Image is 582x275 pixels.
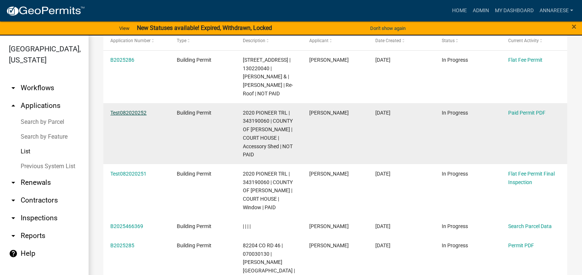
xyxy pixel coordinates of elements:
[375,223,390,229] span: 08/19/2025
[243,110,293,158] span: 2020 PIONEER TRL | 343190060 | COUNTY OF FREEBORN | COURT HOUSE | Accessory Shed | NOT PAID
[243,223,251,229] span: | | | |
[177,38,186,43] span: Type
[508,57,543,63] a: Flat Fee Permit
[442,223,468,229] span: In Progress
[9,178,18,187] i: arrow_drop_down
[442,38,455,43] span: Status
[375,110,390,116] span: 08/20/2025
[508,110,545,116] a: Paid Permit PDF
[9,84,18,92] i: arrow_drop_down
[243,171,293,210] span: 2020 PIONEER TRL | 343190060 | COUNTY OF FREEBORN | COURT HOUSE | Window | PAID
[492,4,537,18] a: My Dashboard
[110,242,134,248] a: B2025285
[309,57,349,63] span: Gina Gullickson
[572,22,576,31] button: Close
[110,171,147,177] a: Test082020251
[442,57,468,63] span: In Progress
[243,38,265,43] span: Description
[177,242,211,248] span: Building Permit
[309,242,349,248] span: Chad Iverson
[177,223,211,229] span: Building Permit
[243,57,293,96] span: 24855 770TH AVE | 130220040 | HANSEN,JON C & | VICKI L HANSEN | Re-Roof | NOT PAID
[508,171,555,185] a: Flat Fee Permit Final Inspection
[137,24,272,31] strong: New Statuses available! Expired, Withdrawn, Locked
[375,171,390,177] span: 08/20/2025
[9,231,18,240] i: arrow_drop_down
[442,242,468,248] span: In Progress
[367,22,409,34] button: Don't show again
[103,32,170,50] datatable-header-cell: Application Number
[442,171,468,177] span: In Progress
[177,110,211,116] span: Building Permit
[449,4,470,18] a: Home
[375,38,401,43] span: Date Created
[9,214,18,223] i: arrow_drop_down
[170,32,236,50] datatable-header-cell: Type
[309,223,349,229] span: Gina Gullickson
[9,101,18,110] i: arrow_drop_up
[309,171,349,177] span: Courtney Kolb
[110,223,143,229] a: B2025466369
[236,32,302,50] datatable-header-cell: Description
[508,223,552,229] a: Search Parcel Data
[501,32,567,50] datatable-header-cell: Current Activity
[309,38,328,43] span: Applicant
[375,57,390,63] span: 08/20/2025
[435,32,501,50] datatable-header-cell: Status
[470,4,492,18] a: Admin
[302,32,369,50] datatable-header-cell: Applicant
[375,242,390,248] span: 08/19/2025
[9,249,18,258] i: help
[368,32,435,50] datatable-header-cell: Date Created
[537,4,576,18] a: annareese
[572,21,576,32] span: ×
[309,110,349,116] span: Courtney Kolb
[110,57,134,63] a: B2025286
[177,57,211,63] span: Building Permit
[508,38,539,43] span: Current Activity
[110,38,151,43] span: Application Number
[116,22,132,34] a: View
[442,110,468,116] span: In Progress
[9,196,18,205] i: arrow_drop_down
[508,242,534,248] a: Permit PDF
[110,110,147,116] a: Test082020252
[177,171,211,177] span: Building Permit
